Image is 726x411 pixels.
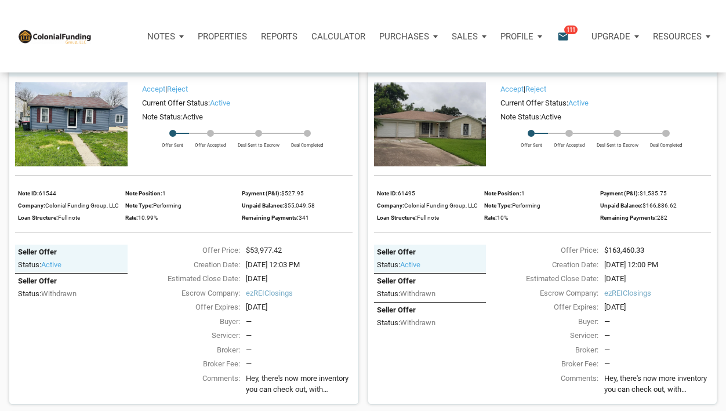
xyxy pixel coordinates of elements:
[521,190,525,197] span: 1
[604,344,711,356] div: —
[480,344,598,356] div: Broker:
[189,137,232,148] div: Offer Accepted
[41,289,77,298] span: withdrawn
[242,202,284,209] span: Unpaid Balance:
[600,202,642,209] span: Unpaid Balance:
[246,373,353,395] span: Hey, there's now more inventory you can check out, with something for pretty much any investing s...
[372,19,445,54] a: Purchases
[210,99,230,107] span: active
[17,28,92,43] img: NoteUnlimited
[232,137,285,148] div: Deal Sent to Escrow
[515,137,548,148] div: Offer Sent
[591,137,644,148] div: Deal Sent to Escrow
[604,316,711,328] div: —
[480,273,598,285] div: Estimated Close Date:
[484,214,497,221] span: Rate:
[644,137,688,148] div: Deal Completed
[374,82,487,166] img: 574465
[15,82,128,166] img: 576121
[122,316,240,328] div: Buyer:
[138,214,158,221] span: 10.99%
[480,330,598,341] div: Servicer:
[167,85,188,93] a: Reject
[480,259,598,271] div: Creation Date:
[191,19,254,54] a: Properties
[604,330,711,341] div: —
[541,112,561,121] span: Active
[480,301,598,313] div: Offer Expires:
[484,202,512,209] span: Note Type:
[18,289,41,298] span: Status:
[653,31,702,42] p: Resources
[281,190,304,197] span: $527.95
[646,19,717,54] button: Resources
[162,190,166,197] span: 1
[311,31,365,42] p: Calculator
[18,248,125,257] div: Seller Offer
[140,19,191,54] button: Notes
[500,112,541,121] span: Note Status:
[377,190,398,197] span: Note ID:
[39,190,56,197] span: 61544
[598,245,717,256] div: $163,460.33
[122,259,240,271] div: Creation Date:
[142,85,165,93] a: Accept
[640,190,667,197] span: $1,535.75
[18,190,39,197] span: Note ID:
[246,330,353,341] div: —
[147,31,175,42] p: Notes
[377,214,417,221] span: Loan Structure:
[18,202,45,209] span: Company:
[246,288,353,299] span: ezREIClosings
[493,19,549,54] button: Profile
[604,288,711,299] span: ezREIClosings
[598,273,717,285] div: [DATE]
[125,202,153,209] span: Note Type:
[284,202,315,209] span: $55,049.58
[377,277,484,286] div: Seller Offer
[18,277,125,286] div: Seller Offer
[484,190,521,197] span: Note Position:
[400,260,420,269] span: active
[122,301,240,313] div: Offer Expires:
[598,259,717,271] div: [DATE] 12:00 PM
[304,19,372,54] a: Calculator
[604,373,711,395] span: Hey, there's now more inventory you can check out, with something for pretty much any investing s...
[591,31,630,42] p: Upgrade
[240,273,358,285] div: [DATE]
[125,214,138,221] span: Rate:
[377,318,400,327] span: Status:
[377,202,404,209] span: Company:
[254,19,304,54] button: Reports
[45,202,119,209] span: Colonial Funding Group, LLC
[564,25,578,34] span: 111
[377,248,484,257] div: Seller Offer
[445,19,493,54] a: Sales
[500,85,524,93] a: Accept
[242,190,281,197] span: Payment (P&I):
[600,214,657,221] span: Remaining Payments:
[585,19,646,54] button: Upgrade
[377,305,484,315] div: Seller Offer
[285,137,329,148] div: Deal Completed
[500,99,568,107] span: Current Offer Status:
[500,85,546,93] span: |
[122,288,240,299] div: Escrow Company:
[261,31,297,42] p: Reports
[480,288,598,299] div: Escrow Company:
[122,330,240,341] div: Servicer:
[512,202,540,209] span: Performing
[299,214,309,221] span: 341
[500,31,533,42] p: Profile
[556,30,570,43] i: email
[125,190,162,197] span: Note Position:
[122,358,240,370] div: Broker Fee:
[377,289,400,298] span: Status:
[598,301,717,313] div: [DATE]
[246,344,353,356] div: —
[600,190,640,197] span: Payment (P&I):
[480,316,598,328] div: Buyer:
